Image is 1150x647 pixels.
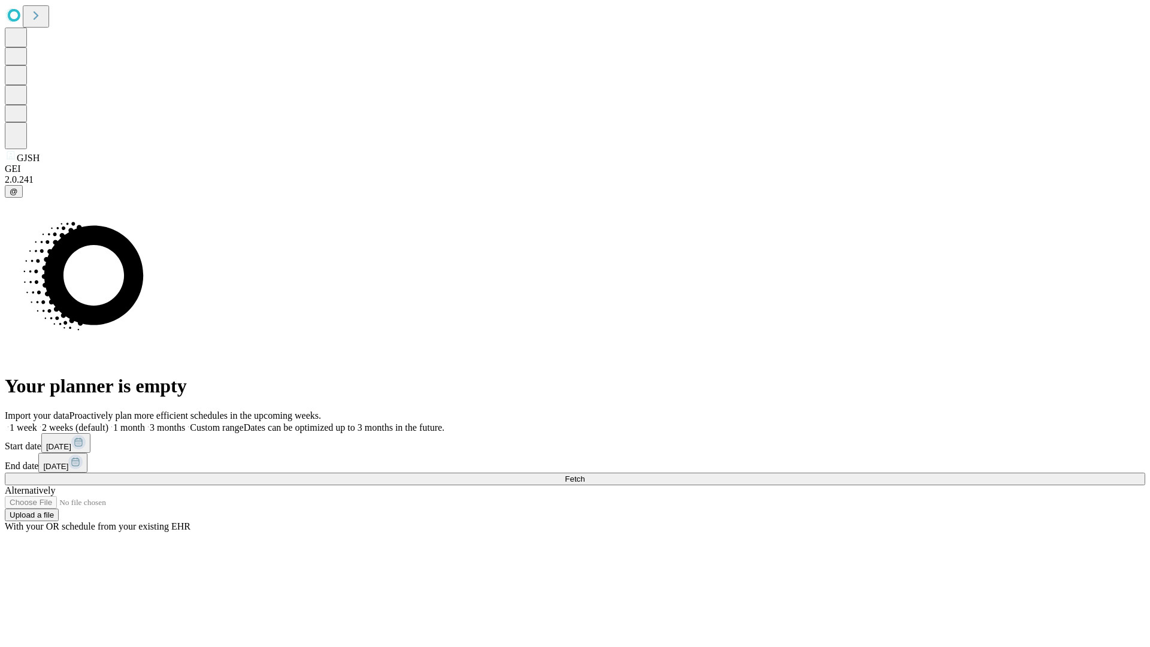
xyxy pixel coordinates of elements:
span: 2 weeks (default) [42,422,108,433]
button: @ [5,185,23,198]
h1: Your planner is empty [5,375,1145,397]
span: 1 month [113,422,145,433]
button: Fetch [5,473,1145,485]
span: @ [10,187,18,196]
span: Proactively plan more efficient schedules in the upcoming weeks. [69,410,321,421]
span: Alternatively [5,485,55,495]
button: [DATE] [41,433,90,453]
span: Fetch [565,474,585,483]
button: [DATE] [38,453,87,473]
span: [DATE] [43,462,68,471]
div: End date [5,453,1145,473]
div: GEI [5,164,1145,174]
div: Start date [5,433,1145,453]
span: 1 week [10,422,37,433]
span: Import your data [5,410,69,421]
span: GJSH [17,153,40,163]
span: Dates can be optimized up to 3 months in the future. [244,422,444,433]
div: 2.0.241 [5,174,1145,185]
span: With your OR schedule from your existing EHR [5,521,190,531]
span: Custom range [190,422,243,433]
span: [DATE] [46,442,71,451]
span: 3 months [150,422,185,433]
button: Upload a file [5,509,59,521]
